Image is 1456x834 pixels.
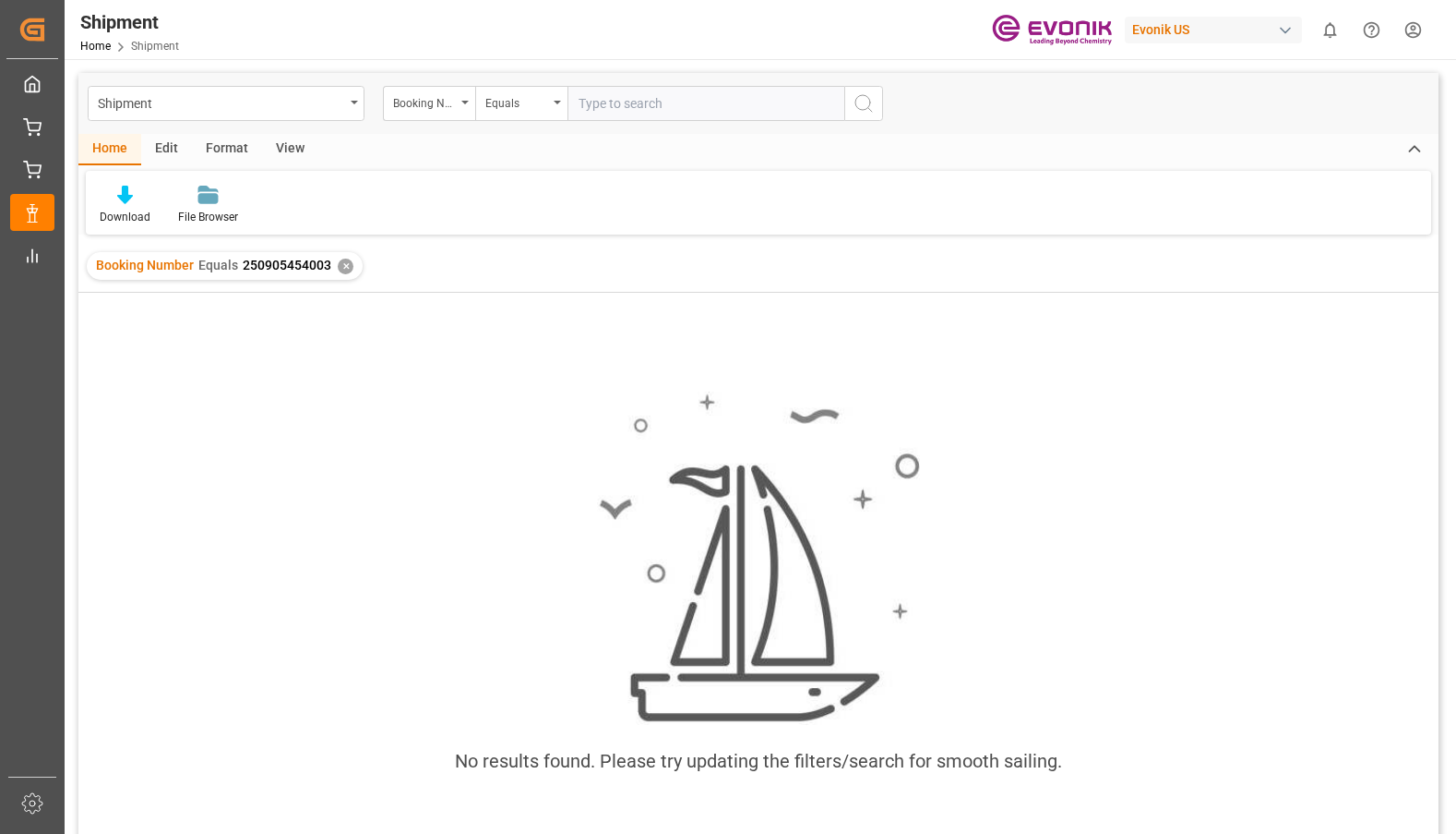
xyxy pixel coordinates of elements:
[141,134,192,165] div: Edit
[1125,17,1302,43] div: Evonik US
[80,8,179,36] div: Shipment
[96,258,194,272] span: Booking Number
[243,258,331,272] span: 250905454003
[844,86,883,121] button: search button
[567,86,844,121] input: Type to search
[1125,12,1309,47] button: Evonik US
[178,209,238,225] div: File Browser
[455,747,1062,775] div: No results found. Please try updating the filters/search for smooth sailing.
[88,86,364,121] button: open menu
[1309,9,1351,51] button: show 0 new notifications
[198,258,238,272] span: Equals
[338,259,353,274] div: ✕
[393,91,456,112] div: Booking Number
[992,14,1112,46] img: Evonik-brand-mark-Deep-Purple-RGB.jpeg_1700498283.jpeg
[80,40,111,53] a: Home
[485,91,548,112] div: Equals
[98,91,344,114] div: Shipment
[475,86,567,121] button: open menu
[78,134,141,165] div: Home
[262,134,318,165] div: View
[192,134,262,165] div: Format
[597,392,920,725] img: smooth_sailing.jpeg
[1351,9,1392,51] button: Help Center
[383,86,475,121] button: open menu
[100,209,150,225] div: Download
